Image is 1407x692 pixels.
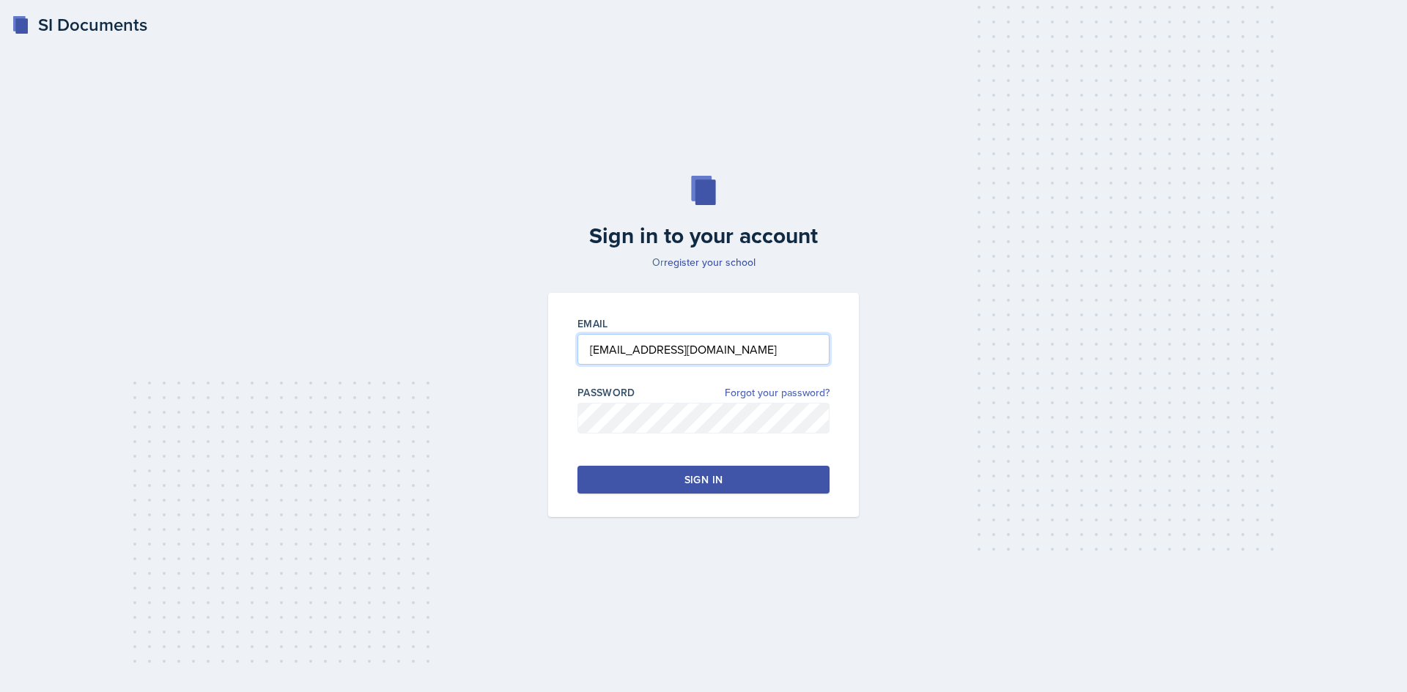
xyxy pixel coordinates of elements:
label: Email [577,316,608,331]
a: Forgot your password? [725,385,830,401]
input: Email [577,334,830,365]
div: Sign in [684,472,723,487]
label: Password [577,385,635,400]
a: SI Documents [12,12,147,38]
h2: Sign in to your account [539,223,868,249]
p: Or [539,255,868,269]
a: register your school [664,255,756,269]
button: Sign in [577,466,830,494]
